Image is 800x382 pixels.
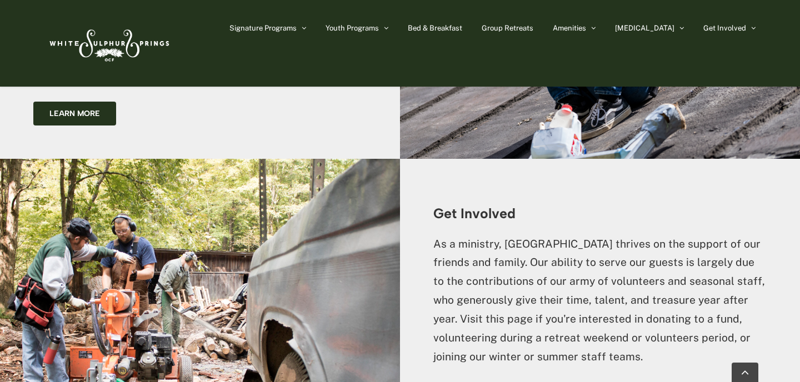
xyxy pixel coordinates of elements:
span: Get Involved [703,24,746,32]
a: LEARN MORE [33,102,116,125]
p: As a ministry, [GEOGRAPHIC_DATA] thrives on the support of our friends and family. Our ability to... [433,235,767,366]
span: Amenities [553,24,586,32]
span: Bed & Breakfast [408,24,462,32]
h3: Get Involved [433,206,767,221]
span: [MEDICAL_DATA] [615,24,674,32]
img: White Sulphur Springs Logo [44,17,172,69]
span: LEARN MORE [49,109,100,118]
span: Signature Programs [229,24,297,32]
span: Group Retreats [482,24,533,32]
span: Youth Programs [326,24,379,32]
